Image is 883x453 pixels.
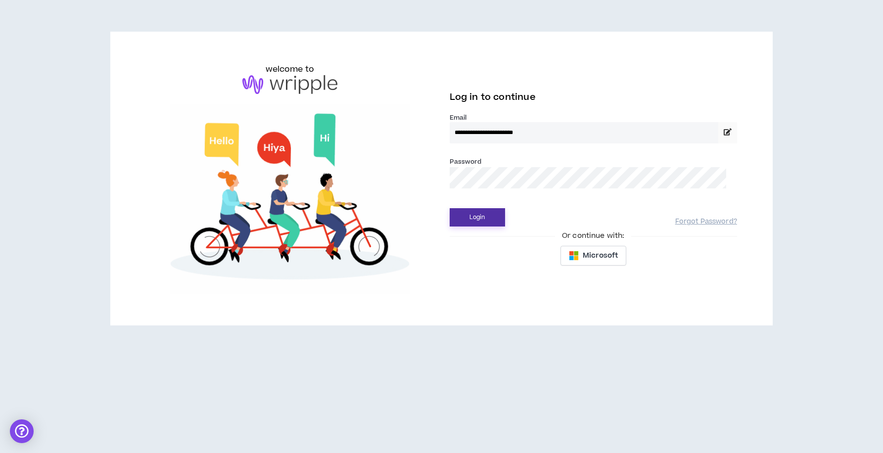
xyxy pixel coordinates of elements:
div: Open Intercom Messenger [10,419,34,443]
span: Log in to continue [450,91,536,103]
img: logo-brand.png [242,75,337,94]
a: Forgot Password? [675,217,737,226]
button: Login [450,208,505,226]
img: Welcome to Wripple [146,104,433,294]
span: Microsoft [583,250,618,261]
span: Or continue with: [555,230,631,241]
button: Microsoft [560,246,626,266]
h6: welcome to [266,63,315,75]
label: Password [450,157,482,166]
label: Email [450,113,737,122]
